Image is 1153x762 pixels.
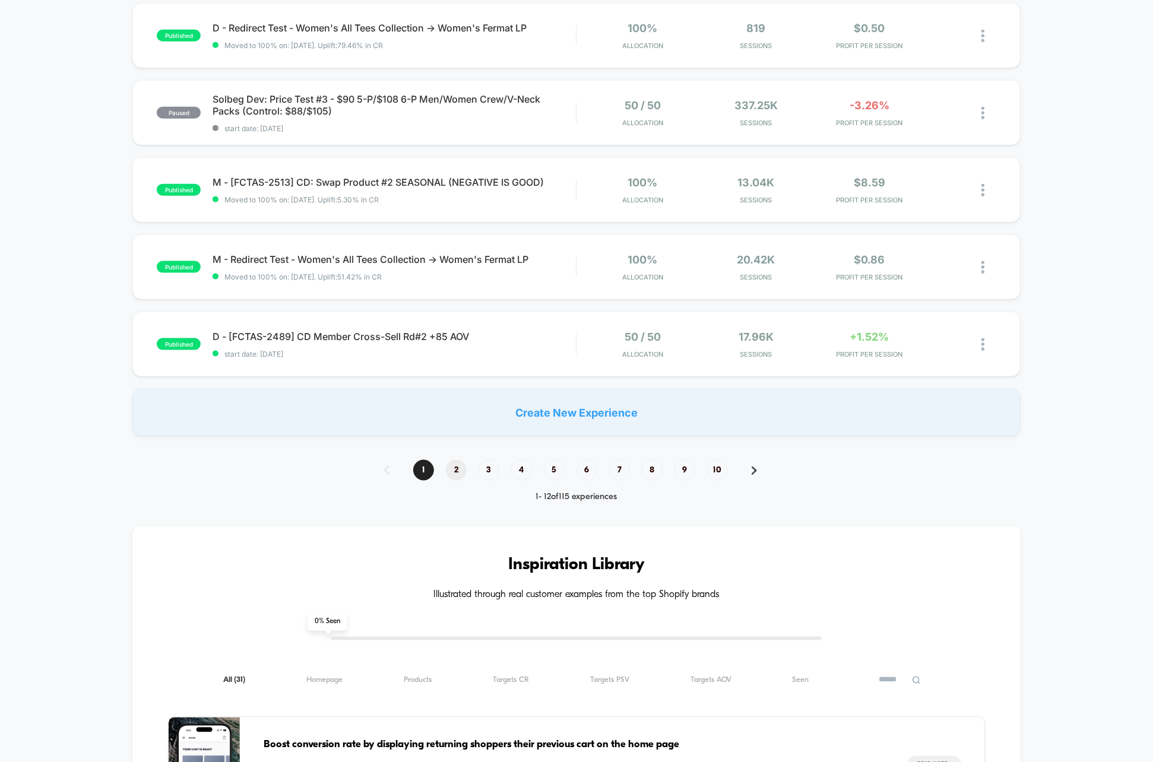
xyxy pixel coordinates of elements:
span: 819 [746,22,765,34]
span: 100% [628,22,657,34]
span: 6 [576,460,597,481]
span: M - Redirect Test - Women's All Tees Collection -> Women's Fermat LP [213,253,576,265]
span: PROFIT PER SESSION [816,350,923,358]
span: Moved to 100% on: [DATE] . Uplift: 51.42% in CR [224,272,382,281]
span: 1 [413,460,434,481]
span: 10 [707,460,728,481]
span: 13.04k [737,176,774,189]
img: pagination forward [752,466,757,475]
span: $0.86 [854,253,885,266]
span: Allocation [622,273,663,281]
h3: Inspiration Library [168,556,984,575]
span: PROFIT PER SESSION [816,42,923,50]
span: Allocation [622,119,663,127]
span: start date: [DATE] [213,124,576,133]
span: Sessions [702,42,810,50]
span: PROFIT PER SESSION [816,273,923,281]
span: Allocation [622,196,663,204]
img: close [981,107,984,119]
span: 50 / 50 [625,331,661,343]
span: published [157,261,201,273]
span: 5 [544,460,565,481]
span: -3.26% [850,99,889,112]
span: 100% [628,253,657,266]
span: Sessions [702,350,810,358]
span: Sessions [702,196,810,204]
span: +1.52% [850,331,889,343]
span: Sessions [702,273,810,281]
span: 0 % Seen [308,613,347,631]
span: Homepage [306,676,343,685]
span: ( 31 ) [234,677,245,684]
span: $8.59 [854,176,885,189]
img: close [981,184,984,196]
span: 7 [609,460,630,481]
span: PROFIT PER SESSION [816,119,923,127]
span: 100% [628,176,657,189]
span: PROFIT PER SESSION [816,196,923,204]
span: Sessions [702,119,810,127]
span: published [157,338,201,350]
div: Create New Experience [132,389,1020,436]
span: 8 [642,460,663,481]
span: published [157,30,201,42]
span: Moved to 100% on: [DATE] . Uplift: 79.46% in CR [224,41,383,50]
span: published [157,184,201,196]
span: $0.50 [854,22,885,34]
span: 2 [446,460,467,481]
span: start date: [DATE] [213,350,576,358]
span: M - [FCTAS-2513] CD: Swap Product #2 SEASONAL (NEGATIVE IS GOOD) [213,176,576,188]
span: Products [404,676,432,685]
span: Seen [793,676,809,685]
span: 20.42k [737,253,775,266]
span: Allocation [622,350,663,358]
span: Moved to 100% on: [DATE] . Uplift: 5.30% in CR [224,195,379,204]
span: 17.96k [739,331,774,343]
span: Boost conversion rate by displaying returning shoppers their previous cart on the home page [264,738,883,753]
img: close [981,261,984,274]
h4: Illustrated through real customer examples from the top Shopify brands [168,590,984,601]
span: 337.25k [734,99,778,112]
img: close [981,338,984,351]
span: paused [157,107,201,119]
span: D - [FCTAS-2489] CD Member Cross-Sell Rd#2 +85 AOV [213,331,576,342]
span: 9 [674,460,695,481]
img: close [981,30,984,42]
span: 50 / 50 [625,99,661,112]
span: Targets PSV [590,676,629,685]
span: Allocation [622,42,663,50]
span: 4 [511,460,532,481]
div: 1 - 12 of 115 experiences [372,493,781,503]
span: Targets CR [493,676,529,685]
span: Targets AOV [690,676,731,685]
span: 3 [479,460,499,481]
span: All [223,676,245,685]
span: D - Redirect Test - Women's All Tees Collection -> Women's Fermat LP [213,22,576,34]
span: Solbeg Dev: Price Test #3 - $90 5-P/$108 6-P Men/Women Crew/V-Neck Packs (Control: $88/$105) [213,93,576,117]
